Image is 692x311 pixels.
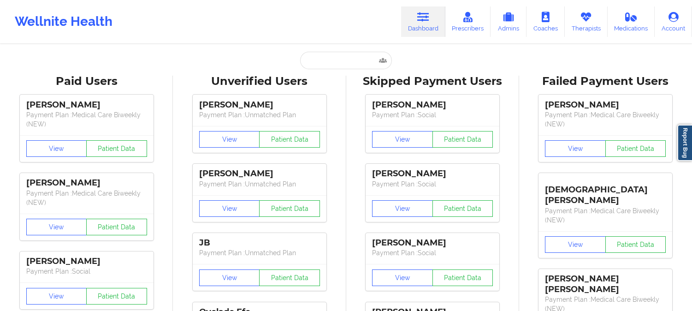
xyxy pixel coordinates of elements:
div: [PERSON_NAME] [199,100,320,110]
div: [PERSON_NAME] [199,168,320,179]
button: Patient Data [259,269,320,286]
button: View [545,140,606,157]
a: Medications [608,6,655,37]
p: Payment Plan : Social [372,110,493,120]
button: View [199,200,260,217]
button: Patient Data [259,200,320,217]
a: Dashboard [401,6,445,37]
div: Paid Users [6,74,166,89]
a: Admins [491,6,526,37]
button: View [372,131,433,148]
div: [PERSON_NAME] [372,168,493,179]
p: Payment Plan : Social [26,267,147,276]
button: Patient Data [86,140,147,157]
a: Report Bug [677,125,692,161]
button: Patient Data [259,131,320,148]
button: Patient Data [432,269,493,286]
button: Patient Data [432,200,493,217]
button: View [545,236,606,253]
div: [PERSON_NAME] [372,238,493,248]
div: Failed Payment Users [526,74,686,89]
div: [PERSON_NAME] [26,178,147,188]
div: [PERSON_NAME] [26,256,147,267]
p: Payment Plan : Medical Care Biweekly (NEW) [26,110,147,129]
div: [PERSON_NAME] [372,100,493,110]
button: View [372,269,433,286]
a: Coaches [526,6,565,37]
button: Patient Data [86,219,147,235]
button: View [199,131,260,148]
button: Patient Data [605,236,666,253]
p: Payment Plan : Social [372,179,493,189]
div: Skipped Payment Users [353,74,513,89]
p: Payment Plan : Unmatched Plan [199,179,320,189]
button: View [199,269,260,286]
p: Payment Plan : Unmatched Plan [199,110,320,120]
button: View [26,140,87,157]
a: Account [655,6,692,37]
div: [PERSON_NAME] [26,100,147,110]
p: Payment Plan : Medical Care Biweekly (NEW) [545,206,666,225]
div: [PERSON_NAME] [PERSON_NAME] [545,274,666,295]
a: Therapists [565,6,608,37]
p: Payment Plan : Unmatched Plan [199,248,320,257]
div: [PERSON_NAME] [545,100,666,110]
div: JB [199,238,320,248]
button: View [26,219,87,235]
button: View [26,288,87,305]
p: Payment Plan : Social [372,248,493,257]
a: Prescribers [445,6,491,37]
div: Unverified Users [179,74,339,89]
button: View [372,200,433,217]
button: Patient Data [605,140,666,157]
button: Patient Data [86,288,147,305]
button: Patient Data [432,131,493,148]
p: Payment Plan : Medical Care Biweekly (NEW) [26,189,147,207]
p: Payment Plan : Medical Care Biweekly (NEW) [545,110,666,129]
div: [DEMOGRAPHIC_DATA][PERSON_NAME] [545,178,666,206]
